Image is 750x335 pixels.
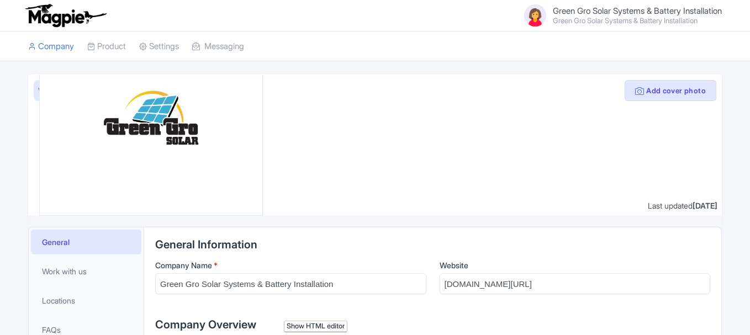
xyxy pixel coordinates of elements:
img: avatar_key_member-9c1dde93af8b07d7383eb8b5fb890c87.png [522,2,548,29]
a: Company [28,31,74,62]
h2: General Information [155,238,710,251]
span: Website [440,260,468,270]
a: Messaging [192,31,244,62]
span: Locations [42,295,75,306]
div: Show HTML editor [284,321,347,332]
a: General [31,230,141,254]
div: Last updated [648,200,717,211]
a: Locations [31,288,141,313]
img: logo-ab69f6fb50320c5b225c76a69d11143b.png [23,3,108,28]
small: Green Gro Solar Systems & Battery Installation [553,17,722,24]
button: Add cover photo [625,80,716,101]
img: oz30p0zlqzt2aztiqf4z.jpg [62,29,240,206]
a: View as visitor [34,80,88,101]
span: Work with us [42,265,87,277]
a: Green Gro Solar Systems & Battery Installation Green Gro Solar Systems & Battery Installation [515,2,722,29]
span: Green Gro Solar Systems & Battery Installation [553,6,722,16]
a: Settings [139,31,179,62]
span: Company Overview [155,318,256,331]
a: Product [87,31,126,62]
span: General [42,236,70,248]
a: Work with us [31,259,141,284]
span: [DATE] [693,201,717,210]
span: Company Name [155,260,212,270]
